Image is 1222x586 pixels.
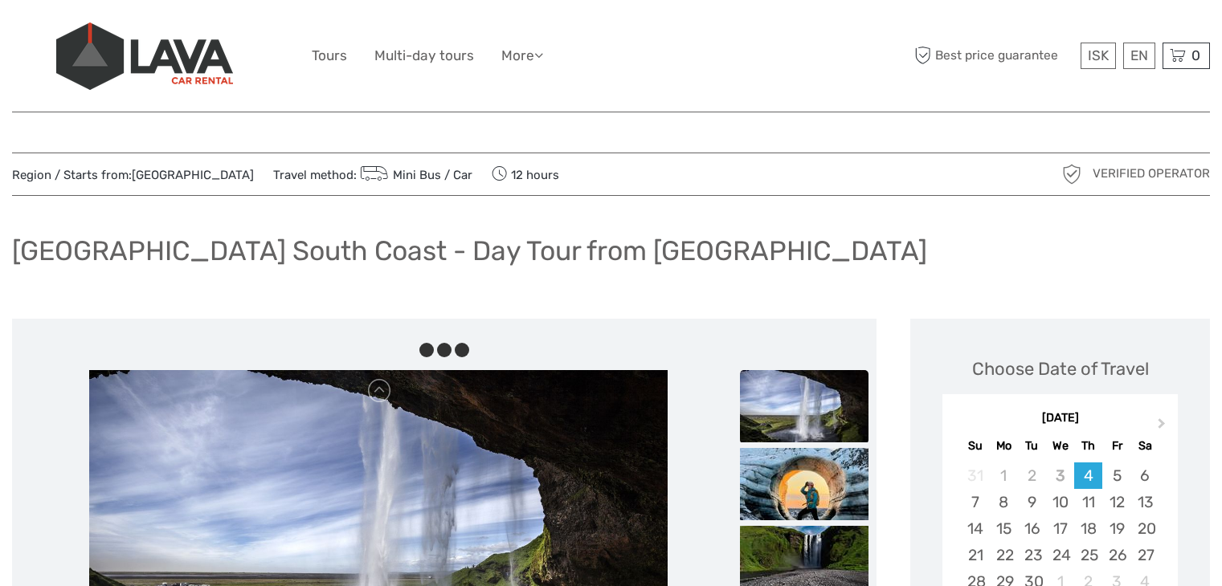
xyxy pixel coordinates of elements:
[1093,165,1210,182] span: Verified Operator
[1131,489,1159,515] div: Choose Saturday, September 13th, 2025
[1046,542,1074,568] div: Choose Wednesday, September 24th, 2025
[990,435,1018,457] div: Mo
[1074,515,1102,542] div: Choose Thursday, September 18th, 2025
[1046,489,1074,515] div: Choose Wednesday, September 10th, 2025
[1018,435,1046,457] div: Tu
[132,168,254,182] a: [GEOGRAPHIC_DATA]
[312,44,347,67] a: Tours
[1018,462,1046,489] div: Not available Tuesday, September 2nd, 2025
[961,515,989,542] div: Choose Sunday, September 14th, 2025
[961,489,989,515] div: Choose Sunday, September 7th, 2025
[1074,542,1102,568] div: Choose Thursday, September 25th, 2025
[357,168,472,182] a: Mini Bus / Car
[374,44,474,67] a: Multi-day tours
[1018,515,1046,542] div: Choose Tuesday, September 16th, 2025
[1102,435,1130,457] div: Fr
[1123,43,1155,69] div: EN
[12,167,254,184] span: Region / Starts from:
[740,448,868,520] img: 9a10d14e6e7449e2b3e91adb7fb94c41_slider_thumbnail.jpeg
[1102,462,1130,489] div: Choose Friday, September 5th, 2025
[1102,542,1130,568] div: Choose Friday, September 26th, 2025
[1131,542,1159,568] div: Choose Saturday, September 27th, 2025
[1018,489,1046,515] div: Choose Tuesday, September 9th, 2025
[56,22,233,90] img: 523-13fdf7b0-e410-4b32-8dc9-7907fc8d33f7_logo_big.jpg
[1150,414,1176,440] button: Next Month
[990,462,1018,489] div: Not available Monday, September 1st, 2025
[1074,462,1102,489] div: Choose Thursday, September 4th, 2025
[1088,47,1109,63] span: ISK
[1102,515,1130,542] div: Choose Friday, September 19th, 2025
[492,163,559,185] span: 12 hours
[1074,435,1102,457] div: Th
[1131,515,1159,542] div: Choose Saturday, September 20th, 2025
[1059,161,1085,187] img: verified_operator_grey_128.png
[910,43,1077,69] span: Best price guarantee
[990,542,1018,568] div: Choose Monday, September 22nd, 2025
[961,462,989,489] div: Not available Sunday, August 31st, 2025
[961,542,989,568] div: Choose Sunday, September 21st, 2025
[1046,435,1074,457] div: We
[501,44,543,67] a: More
[1189,47,1203,63] span: 0
[1074,489,1102,515] div: Choose Thursday, September 11th, 2025
[1102,489,1130,515] div: Choose Friday, September 12th, 2025
[972,356,1149,381] div: Choose Date of Travel
[990,489,1018,515] div: Choose Monday, September 8th, 2025
[990,515,1018,542] div: Choose Monday, September 15th, 2025
[12,234,927,267] h1: [GEOGRAPHIC_DATA] South Coast - Day Tour from [GEOGRAPHIC_DATA]
[740,370,868,442] img: 65735c31046a4a90aa9ead88a3223c82_slider_thumbnail.jpg
[1018,542,1046,568] div: Choose Tuesday, September 23rd, 2025
[961,435,989,457] div: Su
[1046,462,1074,489] div: Not available Wednesday, September 3rd, 2025
[1046,515,1074,542] div: Choose Wednesday, September 17th, 2025
[942,410,1178,427] div: [DATE]
[1131,462,1159,489] div: Choose Saturday, September 6th, 2025
[1131,435,1159,457] div: Sa
[273,163,472,185] span: Travel method:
